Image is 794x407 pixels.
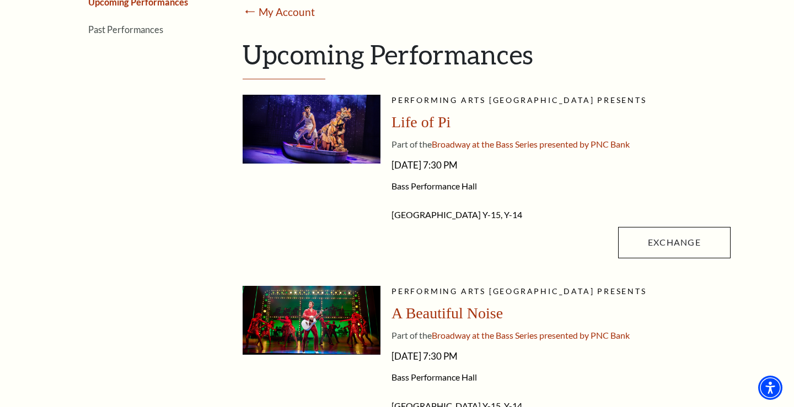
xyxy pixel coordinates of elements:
span: Life of Pi [391,113,450,131]
a: Past Performances [88,24,163,35]
span: Part of the [391,139,432,149]
div: Accessibility Menu [758,376,782,400]
h1: Upcoming Performances [243,39,731,79]
span: Broadway at the Bass Series presented by PNC Bank [432,330,630,340]
a: Exchange [618,227,731,258]
span: [DATE] 7:30 PM [391,156,731,174]
img: lop-pdp_desktop-1600x800.jpg [243,95,380,164]
span: Performing Arts [GEOGRAPHIC_DATA] presents [391,95,647,105]
span: Bass Performance Hall [391,372,731,383]
span: Part of the [391,330,432,340]
span: Performing Arts [GEOGRAPHIC_DATA] presents [391,286,647,296]
span: [GEOGRAPHIC_DATA] [391,209,481,220]
span: Bass Performance Hall [391,181,731,192]
span: Y-15, Y-14 [482,209,522,220]
span: A Beautiful Noise [391,305,503,322]
img: abn-pdp_desktop-1600x800.jpg [243,286,380,355]
a: My Account [259,6,315,18]
span: Broadway at the Bass Series presented by PNC Bank [432,139,630,149]
span: [DATE] 7:30 PM [391,348,731,365]
mark: ⭠ [243,4,257,20]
